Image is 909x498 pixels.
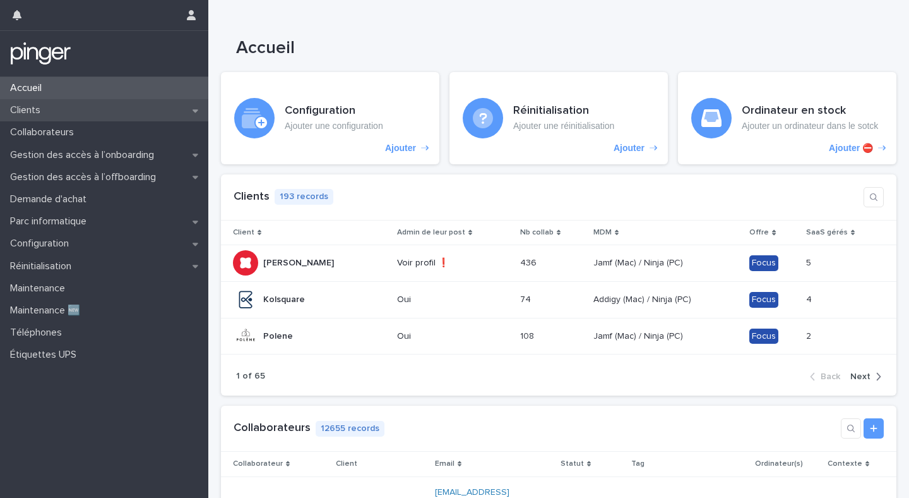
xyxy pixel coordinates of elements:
h3: Configuration [285,104,383,118]
h1: Accueil [236,38,851,59]
p: 193 records [275,189,333,205]
p: Réinitialisation [5,260,81,272]
p: Addigy (Mac) / Ninja (PC) [593,292,694,305]
p: Étiquettes UPS [5,349,86,361]
tr: [PERSON_NAME][PERSON_NAME] Voir profil ❗436436 Jamf (Mac) / Ninja (PC)Jamf (Mac) / Ninja (PC) Foc... [221,245,896,281]
p: Oui [397,331,502,342]
p: Ajouter ⛔️ [829,143,873,154]
p: 12655 records [316,421,384,437]
p: 4 [806,292,814,305]
p: Admin de leur post [397,226,465,240]
p: 5 [806,255,814,269]
p: 1 of 65 [236,371,265,382]
p: Accueil [5,82,52,94]
img: mTgBEunGTSyRkCgitkcU [10,41,71,66]
p: Ajouter une configuration [285,121,383,131]
a: Ajouter ⛔️ [678,72,896,164]
h3: Réinitialisation [513,104,614,118]
p: Clients [5,104,50,116]
a: Ajouter [449,72,668,164]
p: Gestion des accès à l’onboarding [5,149,164,161]
p: [PERSON_NAME] [263,255,336,269]
p: Configuration [5,238,79,250]
button: Back [810,371,845,382]
p: 436 [520,255,539,269]
p: MDM [593,226,612,240]
p: Oui [397,295,502,305]
p: Maintenance [5,282,75,295]
p: 74 [520,292,533,305]
div: Focus [749,292,778,308]
p: Ajouter [614,143,645,154]
p: Ajouter une réinitialisation [513,121,614,131]
p: Gestion des accès à l’offboarding [5,171,166,183]
p: 108 [520,329,537,342]
p: Jamf (Mac) / Ninja (PC) [593,255,686,269]
p: Polene [263,329,295,342]
tr: PolenePolene Oui108108 Jamf (Mac) / Ninja (PC)Jamf (Mac) / Ninja (PC) Focus22 [221,318,896,355]
p: Téléphones [5,327,72,339]
p: Client [233,226,254,240]
p: Parc informatique [5,216,97,228]
p: Collaborateurs [5,126,84,138]
p: Demande d'achat [5,193,97,205]
p: Nb collab [520,226,554,240]
p: Offre [749,226,769,240]
h3: Ordinateur en stock [742,104,878,118]
a: Add new record [864,418,884,439]
p: Tag [631,457,645,471]
p: Ajouter [385,143,416,154]
p: Collaborateur [233,457,283,471]
p: Contexte [828,457,862,471]
p: Client [336,457,357,471]
div: Focus [749,255,778,271]
p: Ajouter un ordinateur dans le sotck [742,121,878,131]
tr: KolsquareKolsquare Oui7474 Addigy (Mac) / Ninja (PC)Addigy (Mac) / Ninja (PC) Focus44 [221,281,896,318]
a: Ajouter [221,72,439,164]
div: Focus [749,329,778,344]
p: Voir profil ❗ [397,258,502,269]
p: 2 [806,329,814,342]
p: Email [435,457,454,471]
p: Jamf (Mac) / Ninja (PC) [593,329,686,342]
p: Ordinateur(s) [755,457,803,471]
p: Kolsquare [263,292,307,305]
span: Back [821,372,840,381]
a: Collaborateurs [234,422,311,434]
a: Clients [234,191,270,202]
button: Next [845,371,881,382]
span: Next [850,372,870,381]
p: Maintenance 🆕 [5,305,90,317]
p: Statut [561,457,584,471]
p: SaaS gérés [806,226,848,240]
